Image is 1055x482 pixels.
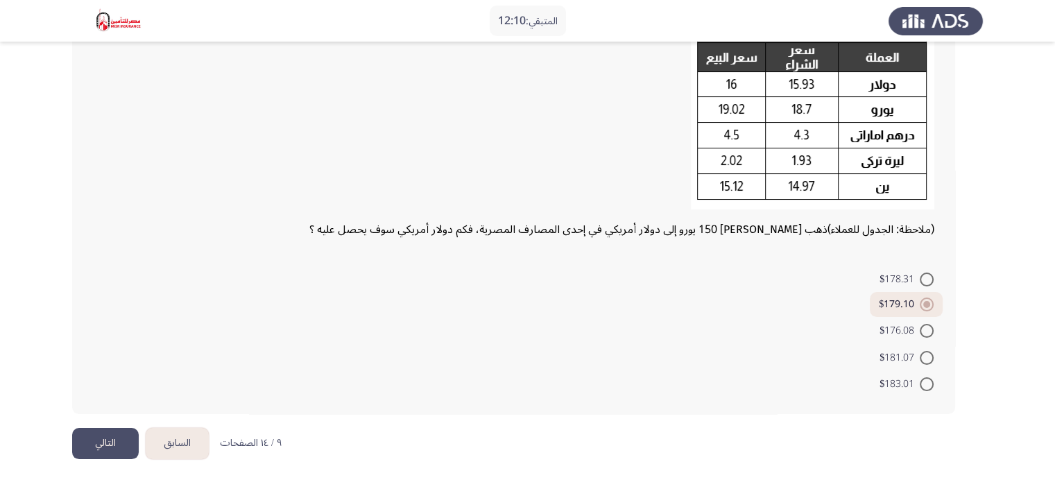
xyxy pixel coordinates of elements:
[691,11,934,209] img: NzgwYWYzNTYtNDZmMi00YjEwLWEwYTAtMjkwMDdkNThmNzZlMTY3Njk3ODEwMjMxNg==.png
[889,1,983,40] img: Assess Talent Management logo
[880,271,920,288] span: $178.31
[498,9,526,33] span: 12:10
[498,12,558,30] p: المتبقي:
[880,322,920,339] span: $176.08
[827,218,934,241] span: (ملاحظة: الجدول للعملاء)
[880,350,920,366] span: $181.07
[880,376,920,393] span: $183.01
[220,438,282,449] p: ٩ / ١٤ الصفحات
[146,428,209,459] button: load previous page
[879,296,920,313] span: $179.10
[72,1,166,40] img: Assessment logo of MIC - BA Focus 6 Module Assessment (EN/AR) - Tue Feb 21
[309,218,827,241] span: ذهب [PERSON_NAME] 150 يورو إلى دولار أمريكي في إحدى المصارف المصرية، فكم دولار أمريكي سوف يحصل عل...
[72,428,139,459] button: load next page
